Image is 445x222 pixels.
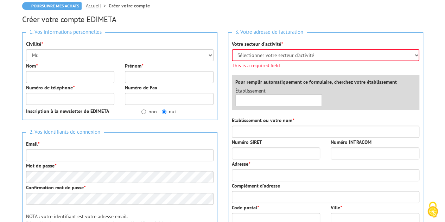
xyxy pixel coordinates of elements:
label: Numéro SIRET [232,139,262,146]
a: Poursuivre mes achats [22,2,82,10]
div: Établissement [230,87,328,106]
label: Nom [26,62,38,69]
label: Numéro de téléphone [26,84,75,91]
label: Etablissement ou votre nom [232,117,294,124]
label: Numéro INTRACOM [331,139,371,146]
span: 3. Votre adresse de facturation [232,27,307,37]
label: Email [26,140,39,147]
strong: Inscription à la newsletter de EDIMETA [26,108,109,114]
label: Pour remplir automatiquement ce formulaire, cherchez votre établissement [235,78,397,85]
label: Mot de passe [26,162,56,169]
label: Ville [331,204,342,211]
label: Civilité [26,40,43,47]
label: Code postal [232,204,259,211]
h2: Créer votre compte EDIMETA [22,15,423,24]
span: This is a required field [232,63,419,68]
label: Adresse [232,160,250,167]
input: non [141,109,146,114]
button: Cookies (fenêtre modale) [420,198,445,222]
label: non [141,108,157,115]
label: oui [162,108,176,115]
label: Prénom [125,62,143,69]
input: oui [162,109,166,114]
img: Cookies (fenêtre modale) [424,201,441,218]
a: Accueil [86,2,109,9]
span: 1. Vos informations personnelles [26,27,105,37]
label: Confirmation mot de passe [26,184,85,191]
span: 2. Vos identifiants de connexion [26,127,104,137]
label: Votre secteur d'activité [232,40,283,47]
li: Créer votre compte [109,2,150,9]
label: Numéro de Fax [125,84,157,91]
label: Complément d'adresse [232,182,280,189]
